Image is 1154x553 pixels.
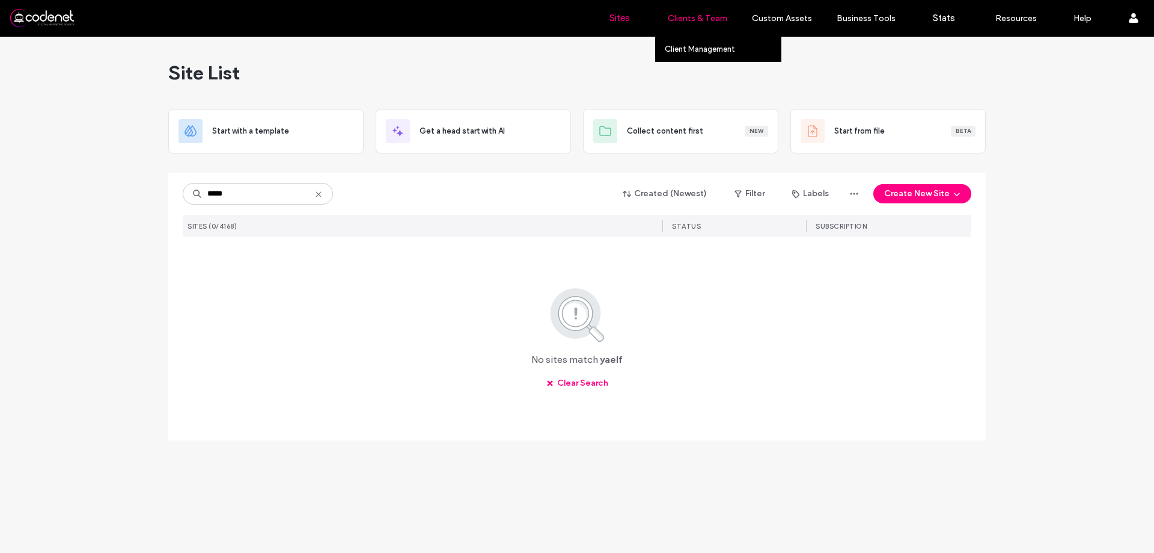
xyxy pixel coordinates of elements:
[534,286,621,344] img: search.svg
[665,37,781,61] a: Client Management
[609,13,630,23] label: Sites
[13,8,35,19] span: עזרה
[168,109,364,153] div: Start with a template
[837,13,896,23] label: Business Tools
[612,184,718,203] button: Created (Newest)
[376,109,571,153] div: Get a head start with AI
[790,109,986,153] div: Start from fileBeta
[933,13,955,23] label: Stats
[668,13,727,23] label: Clients & Team
[745,126,768,137] div: New
[995,13,1037,23] label: Resources
[583,109,778,153] div: Collect content firstNew
[834,125,885,137] span: Start from file
[420,125,505,137] span: Get a head start with AI
[951,126,975,137] div: Beta
[212,125,289,137] span: Start with a template
[672,222,701,230] span: STATUS
[627,125,703,137] span: Collect content first
[781,184,840,203] button: Labels
[188,222,237,230] span: SITES (0/4168)
[536,374,619,393] button: Clear Search
[1073,13,1091,23] label: Help
[816,222,867,230] span: SUBSCRIPTION
[722,184,777,203] button: Filter
[752,13,812,23] label: Custom Assets
[531,353,598,366] span: No sites match
[168,61,240,85] span: Site List
[600,353,623,366] span: yaelf
[873,184,971,203] button: Create New Site
[665,45,735,54] label: Client Management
